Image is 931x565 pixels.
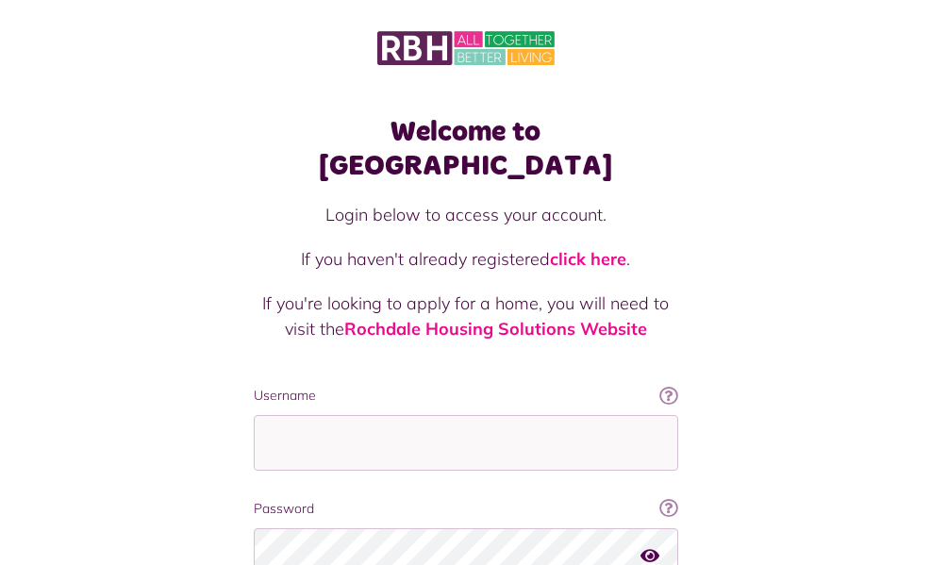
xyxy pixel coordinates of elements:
[254,115,678,183] h1: Welcome to [GEOGRAPHIC_DATA]
[254,202,678,227] p: Login below to access your account.
[550,248,626,270] a: click here
[254,291,678,341] p: If you're looking to apply for a home, you will need to visit the
[344,318,647,340] a: Rochdale Housing Solutions Website
[254,386,678,406] label: Username
[254,499,678,519] label: Password
[377,28,555,68] img: MyRBH
[254,246,678,272] p: If you haven't already registered .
